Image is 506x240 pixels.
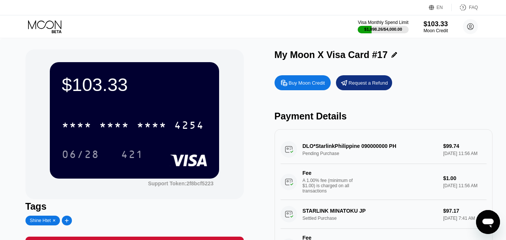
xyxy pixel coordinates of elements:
div: FAQ [452,4,478,11]
iframe: Button to launch messaging window [476,210,500,234]
div: $103.33 [62,74,207,95]
div: Buy Moon Credit [275,75,331,90]
div: $103.33Moon Credit [424,20,448,33]
div: Support Token: 2f8bcf5223 [148,180,213,186]
div: 06/28 [62,149,99,161]
div: 421 [121,149,143,161]
div: A 1.00% fee (minimum of $1.00) is charged on all transactions [303,178,359,194]
div: Moon Credit [424,28,448,33]
div: 421 [115,145,149,164]
div: $103.33 [424,20,448,28]
div: EN [429,4,452,11]
div: [DATE] 11:56 AM [443,183,487,188]
div: Shine Htet [30,218,51,223]
div: Payment Details [275,111,493,122]
div: $1.00 [443,175,487,181]
div: FeeA 1.00% fee (minimum of $1.00) is charged on all transactions$1.00[DATE] 11:56 AM [281,164,487,200]
div: 06/28 [56,145,105,164]
div: FAQ [469,5,478,10]
div: EN [437,5,443,10]
div: Buy Moon Credit [289,80,325,86]
div: Request a Refund [349,80,388,86]
div: Tags [25,201,244,212]
div: 4254 [174,120,204,132]
div: My Moon X Visa Card #17 [275,49,388,60]
div: Support Token:2f8bcf5223 [148,180,213,186]
div: Fee [303,170,355,176]
div: Visa Monthly Spend Limit$1,098.26/$4,000.00 [358,20,408,33]
div: $1,098.26 / $4,000.00 [364,27,402,31]
div: Visa Monthly Spend Limit [358,20,408,25]
div: Request a Refund [336,75,392,90]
